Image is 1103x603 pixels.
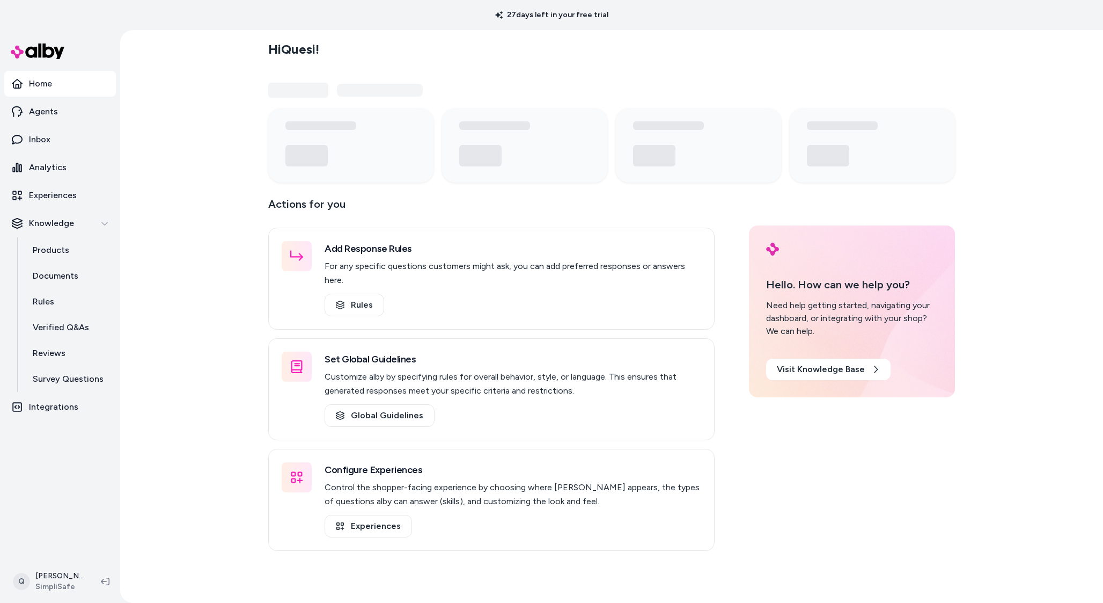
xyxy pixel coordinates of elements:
[33,321,89,334] p: Verified Q&As
[33,270,78,282] p: Documents
[22,366,116,392] a: Survey Questions
[268,41,319,57] h2: Hi Quesi !
[4,127,116,152] a: Inbox
[325,352,701,367] h3: Set Global Guidelines
[13,573,30,590] span: Q
[4,394,116,420] a: Integrations
[325,241,701,256] h3: Add Response Rules
[11,43,64,59] img: alby Logo
[33,244,69,257] p: Products
[4,71,116,97] a: Home
[22,315,116,340] a: Verified Q&As
[33,295,54,308] p: Rules
[325,259,701,287] p: For any specific questions customers might ask, you can add preferred responses or answers here.
[325,404,435,427] a: Global Guidelines
[22,237,116,263] a: Products
[29,217,74,230] p: Knowledge
[325,294,384,316] a: Rules
[766,277,938,293] p: Hello. How can we help you?
[6,564,92,599] button: Q[PERSON_NAME]SimpliSafe
[325,481,701,508] p: Control the shopper-facing experience by choosing where [PERSON_NAME] appears, the types of quest...
[4,183,116,208] a: Experiences
[35,582,84,592] span: SimpliSafe
[489,10,615,20] p: 27 days left in your free trial
[22,263,116,289] a: Documents
[29,105,58,118] p: Agents
[29,401,78,413] p: Integrations
[33,373,104,386] p: Survey Questions
[4,155,116,180] a: Analytics
[33,347,65,360] p: Reviews
[29,133,50,146] p: Inbox
[325,370,701,398] p: Customize alby by specifying rules for overall behavior, style, or language. This ensures that ge...
[325,462,701,477] h3: Configure Experiences
[22,340,116,366] a: Reviews
[22,289,116,315] a: Rules
[29,161,67,174] p: Analytics
[35,571,84,582] p: [PERSON_NAME]
[766,243,779,256] img: alby Logo
[268,195,715,221] p: Actions for you
[766,359,891,380] a: Visit Knowledge Base
[4,210,116,236] button: Knowledge
[325,515,412,537] a: Experiences
[29,77,52,90] p: Home
[4,99,116,125] a: Agents
[766,299,938,338] div: Need help getting started, navigating your dashboard, or integrating with your shop? We can help.
[29,189,77,202] p: Experiences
